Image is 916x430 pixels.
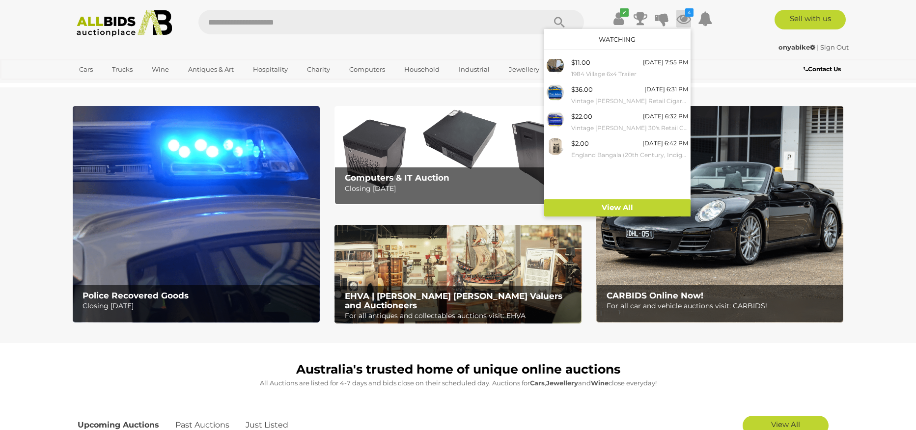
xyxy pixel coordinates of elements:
[398,61,446,78] a: Household
[547,138,564,155] img: 53390-12a.jpg
[145,61,175,78] a: Wine
[571,69,688,80] small: 1984 Village 6x4 Trailer
[544,81,691,108] a: $36.00 [DATE] 6:31 PM Vintage [PERSON_NAME] Retail Cigarette Cabinet with Falcon Touring Car Top ...
[546,379,578,387] strong: Jewellery
[301,61,336,78] a: Charity
[620,8,629,17] i: ✔
[820,43,849,51] a: Sign Out
[78,377,839,389] p: All Auctions are listed for 4-7 days and bids close on their scheduled day. Auctions for , and cl...
[83,291,189,300] b: Police Recovered Goods
[535,10,584,34] button: Search
[775,10,846,29] a: Sell with us
[73,61,99,78] a: Cars
[571,58,590,66] span: $11.00
[345,173,449,183] b: Computers & IT Auction
[817,43,819,51] span: |
[591,379,609,387] strong: Wine
[685,8,694,17] i: 4
[571,112,592,120] span: $22.00
[83,300,314,312] p: Closing [DATE]
[73,78,155,94] a: [GEOGRAPHIC_DATA]
[334,225,582,324] img: EHVA | Evans Hastings Valuers and Auctioneers
[607,291,703,300] b: CARBIDS Online Now!
[547,57,564,74] img: 54625-2a_ex.jpg
[544,108,691,135] a: $22.00 [DATE] 6:32 PM Vintage [PERSON_NAME] 30's Retail Cigarette Cabinet with Ford Sierra Tourin...
[643,111,688,122] div: [DATE] 6:32 PM
[73,106,320,322] img: Police Recovered Goods
[547,111,564,128] img: 51049-259a.jpeg
[71,10,178,37] img: Allbids.com.au
[642,138,688,149] div: [DATE] 6:42 PM
[571,96,688,107] small: Vintage [PERSON_NAME] Retail Cigarette Cabinet with Falcon Touring Car Top and Original Box
[644,84,688,95] div: [DATE] 6:31 PM
[778,43,817,51] a: onyabike
[804,64,843,75] a: Contact Us
[345,310,576,322] p: For all antiques and collectables auctions visit: EHVA
[530,379,545,387] strong: Cars
[343,61,391,78] a: Computers
[676,10,691,27] a: 4
[452,61,496,78] a: Industrial
[607,300,838,312] p: For all car and vehicle auctions visit: CARBIDS!
[544,135,691,162] a: $2.00 [DATE] 6:42 PM England Bangala (20th Century, Indigenous-Australian, C1925-2001), Hunting S...
[804,65,841,73] b: Contact Us
[778,43,815,51] strong: onyabike
[571,139,589,147] span: $2.00
[547,84,564,101] img: 51049-258a.jpeg
[73,106,320,322] a: Police Recovered Goods Police Recovered Goods Closing [DATE]
[502,61,546,78] a: Jewellery
[544,199,691,216] a: View All
[611,10,626,27] a: ✔
[571,123,688,134] small: Vintage [PERSON_NAME] 30's Retail Cigarette Cabinet with Ford Sierra Touring Car Top and Original...
[544,54,691,81] a: $11.00 [DATE] 7:55 PM 1984 Village 6x4 Trailer
[571,150,688,161] small: England Bangala (20th Century, Indigenous-Australian, C1925-2001), Hunting Story (1984), Reproduc...
[599,35,636,43] a: Watching
[345,183,576,195] p: Closing [DATE]
[596,106,843,322] a: CARBIDS Online Now! CARBIDS Online Now! For all car and vehicle auctions visit: CARBIDS!
[571,85,593,93] span: $36.00
[334,106,582,205] a: Computers & IT Auction Computers & IT Auction Closing [DATE]
[334,225,582,324] a: EHVA | Evans Hastings Valuers and Auctioneers EHVA | [PERSON_NAME] [PERSON_NAME] Valuers and Auct...
[596,106,843,322] img: CARBIDS Online Now!
[334,106,582,205] img: Computers & IT Auction
[771,420,800,429] span: View All
[106,61,139,78] a: Trucks
[345,291,562,310] b: EHVA | [PERSON_NAME] [PERSON_NAME] Valuers and Auctioneers
[78,363,839,376] h1: Australia's trusted home of unique online auctions
[247,61,294,78] a: Hospitality
[182,61,240,78] a: Antiques & Art
[643,57,688,68] div: [DATE] 7:55 PM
